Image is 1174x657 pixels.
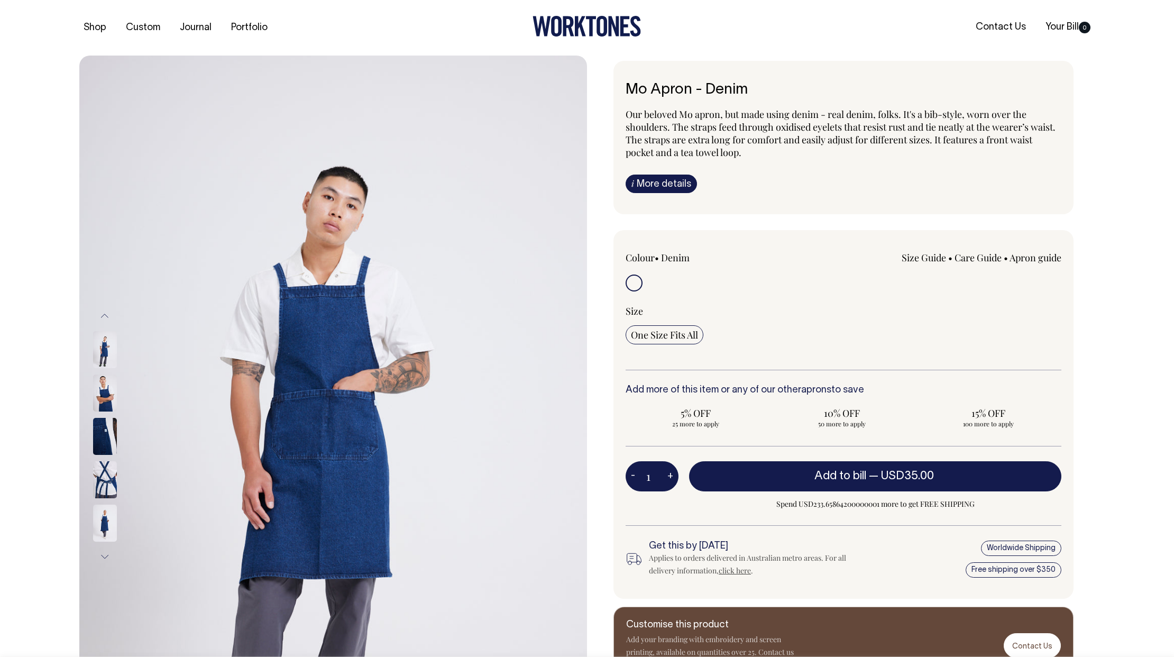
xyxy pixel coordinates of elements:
[902,251,946,264] a: Size Guide
[719,565,751,576] a: click here
[689,461,1061,491] button: Add to bill —USD35.00
[801,386,831,395] a: aprons
[689,498,1061,510] span: Spend USD233.65864200000001 more to get FREE SHIPPING
[97,545,113,569] button: Next
[1010,251,1061,264] a: Apron guide
[777,419,907,428] span: 50 more to apply
[626,82,1061,98] h6: Mo Apron - Denim
[655,251,659,264] span: •
[1004,251,1008,264] span: •
[649,552,864,577] div: Applies to orders delivered in Australian metro areas. For all delivery information, .
[777,407,907,419] span: 10% OFF
[626,305,1061,317] div: Size
[626,175,697,193] a: iMore details
[122,19,164,36] a: Custom
[93,375,117,412] img: denim
[626,251,800,264] div: Colour
[631,419,760,428] span: 25 more to apply
[869,471,937,481] span: —
[93,331,117,368] img: denim
[227,19,272,36] a: Portfolio
[97,304,113,328] button: Previous
[93,418,117,455] img: denim
[79,19,111,36] a: Shop
[881,471,934,481] span: USD35.00
[649,541,864,552] h6: Get this by [DATE]
[93,505,117,542] img: denim
[923,407,1053,419] span: 15% OFF
[918,404,1058,431] input: 15% OFF 100 more to apply
[631,407,760,419] span: 5% OFF
[626,404,766,431] input: 5% OFF 25 more to apply
[971,19,1030,36] a: Contact Us
[661,251,690,264] label: Denim
[948,251,952,264] span: •
[626,385,1061,396] h6: Add more of this item or any of our other to save
[93,461,117,498] img: denim
[626,620,795,631] h6: Customise this product
[772,404,912,431] input: 10% OFF 50 more to apply
[662,466,678,487] button: +
[955,251,1002,264] a: Care Guide
[626,108,1056,159] span: Our beloved Mo apron, but made using denim - real denim, folks. It's a bib-style, worn over the s...
[1079,22,1090,33] span: 0
[631,328,698,341] span: One Size Fits All
[176,19,216,36] a: Journal
[814,471,866,481] span: Add to bill
[626,466,640,487] button: -
[626,325,703,344] input: One Size Fits All
[923,419,1053,428] span: 100 more to apply
[631,178,634,189] span: i
[1041,19,1095,36] a: Your Bill0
